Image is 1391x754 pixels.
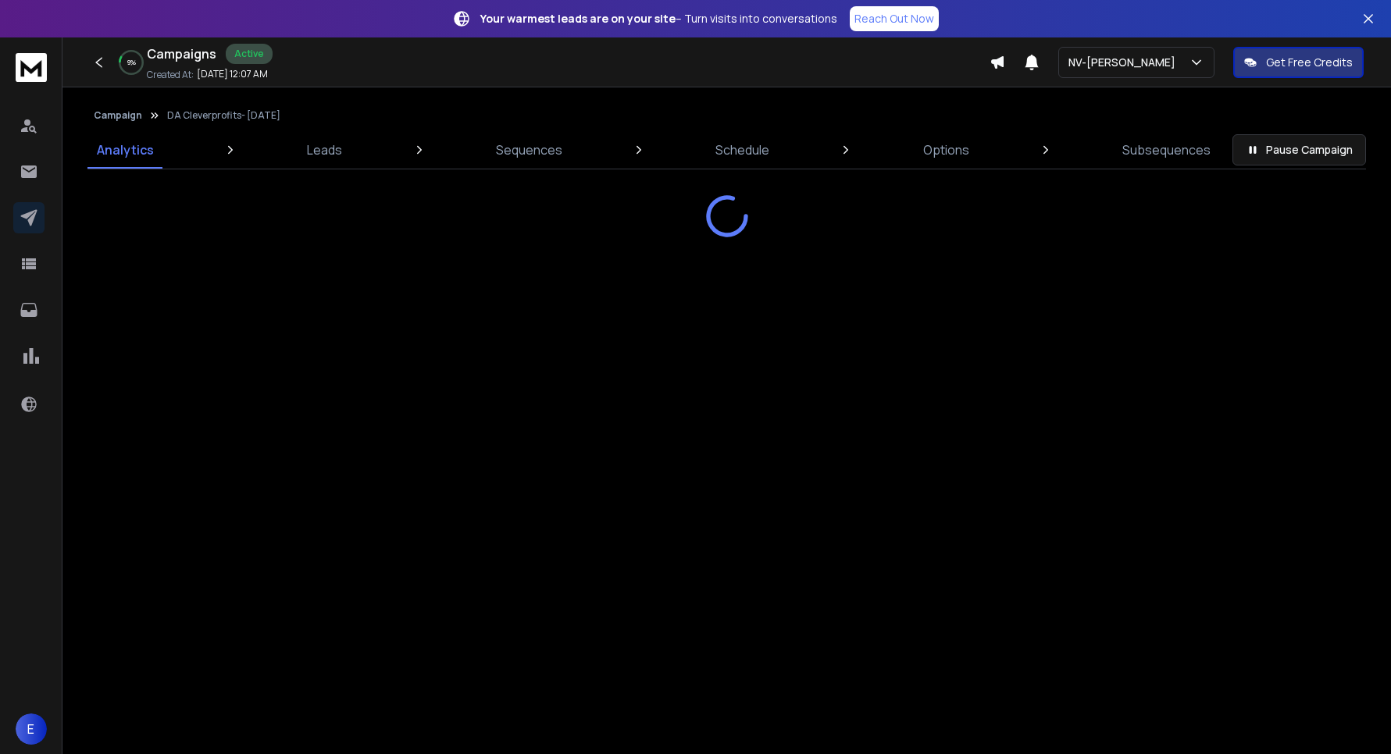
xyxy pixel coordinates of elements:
a: Schedule [706,131,779,169]
p: DA Cleverprofits- [DATE] [167,109,280,122]
p: [DATE] 12:07 AM [197,68,268,80]
p: Schedule [715,140,769,159]
button: Campaign [94,109,142,122]
p: Reach Out Now [854,11,934,27]
p: – Turn visits into conversations [480,11,837,27]
p: Leads [307,140,342,159]
a: Reach Out Now [850,6,939,31]
h1: Campaigns [147,44,216,63]
button: Get Free Credits [1233,47,1364,78]
button: Pause Campaign [1232,134,1366,165]
a: Options [914,131,979,169]
a: Leads [298,131,351,169]
a: Analytics [87,131,163,169]
p: NV-[PERSON_NAME] [1068,55,1182,70]
p: Created At: [147,69,194,81]
p: Options [923,140,969,159]
div: Active [226,44,273,64]
p: 9 % [127,58,136,67]
p: Sequences [496,140,562,159]
p: Get Free Credits [1266,55,1353,70]
p: Analytics [97,140,154,159]
p: Subsequences [1122,140,1211,159]
button: E [16,713,47,745]
a: Sequences [487,131,572,169]
a: Subsequences [1113,131,1220,169]
strong: Your warmest leads are on your site [480,11,676,26]
img: logo [16,53,47,82]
